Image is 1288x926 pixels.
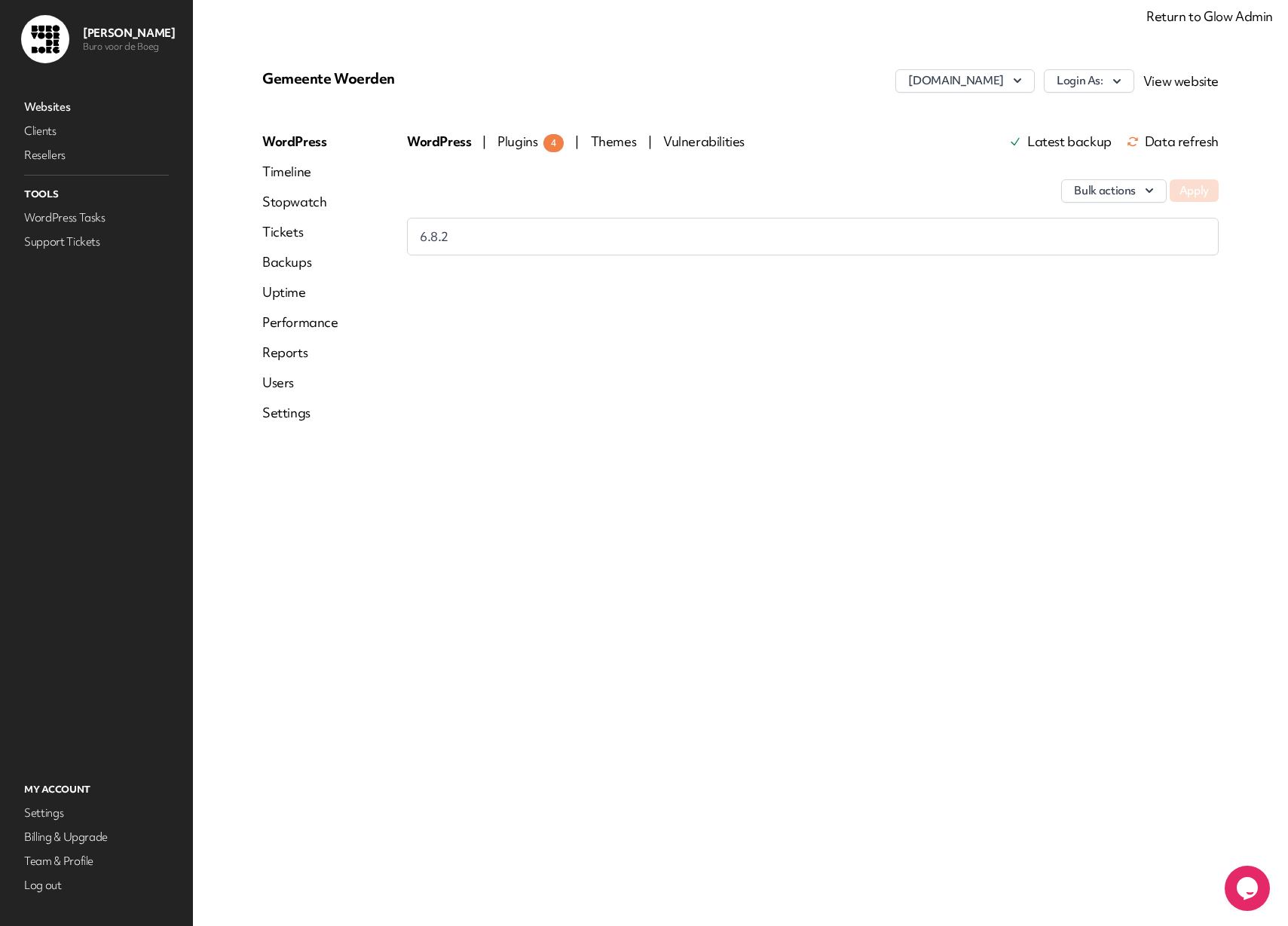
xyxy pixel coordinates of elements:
a: Tickets [262,223,338,241]
a: Billing & Upgrade [21,827,172,848]
a: Performance [262,313,338,332]
p: My Account [21,780,172,799]
a: Support Tickets [21,231,172,252]
iframe: chat widget [1225,866,1273,911]
a: Websites [21,96,172,118]
a: Return to Glow Admin [1146,8,1273,25]
span: | [575,133,579,150]
button: Bulk actions [1061,179,1167,203]
a: Clients [21,121,172,142]
p: Buro voor de Boeg [83,41,175,53]
a: Backups [262,253,338,271]
p: [PERSON_NAME] [83,26,175,41]
p: Gemeente Woerden [262,69,581,87]
span: 6.8.2 [420,228,448,246]
a: Timeline [262,163,338,181]
a: Settings [262,404,338,422]
a: Users [262,374,338,392]
a: Reports [262,344,338,362]
a: Team & Profile [21,851,172,872]
a: WordPress [262,133,338,151]
a: Latest backup [1009,136,1112,148]
a: Uptime [262,283,338,301]
a: Resellers [21,145,172,166]
button: Login As: [1044,69,1134,93]
a: Settings [21,802,172,824]
button: Apply [1170,179,1219,202]
p: Tools [21,185,172,204]
span: WordPress [407,133,473,150]
span: 4 [543,134,564,152]
span: Data refresh [1127,136,1219,148]
a: Log out [21,875,172,896]
a: WordPress Tasks [21,207,172,228]
span: Vulnerabilities [663,133,745,150]
span: | [648,133,652,150]
button: [DOMAIN_NAME] [895,69,1034,93]
a: Stopwatch [262,193,338,211]
span: Plugins [497,133,564,150]
span: Themes [591,133,639,150]
span: | [482,133,486,150]
a: View website [1143,72,1219,90]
